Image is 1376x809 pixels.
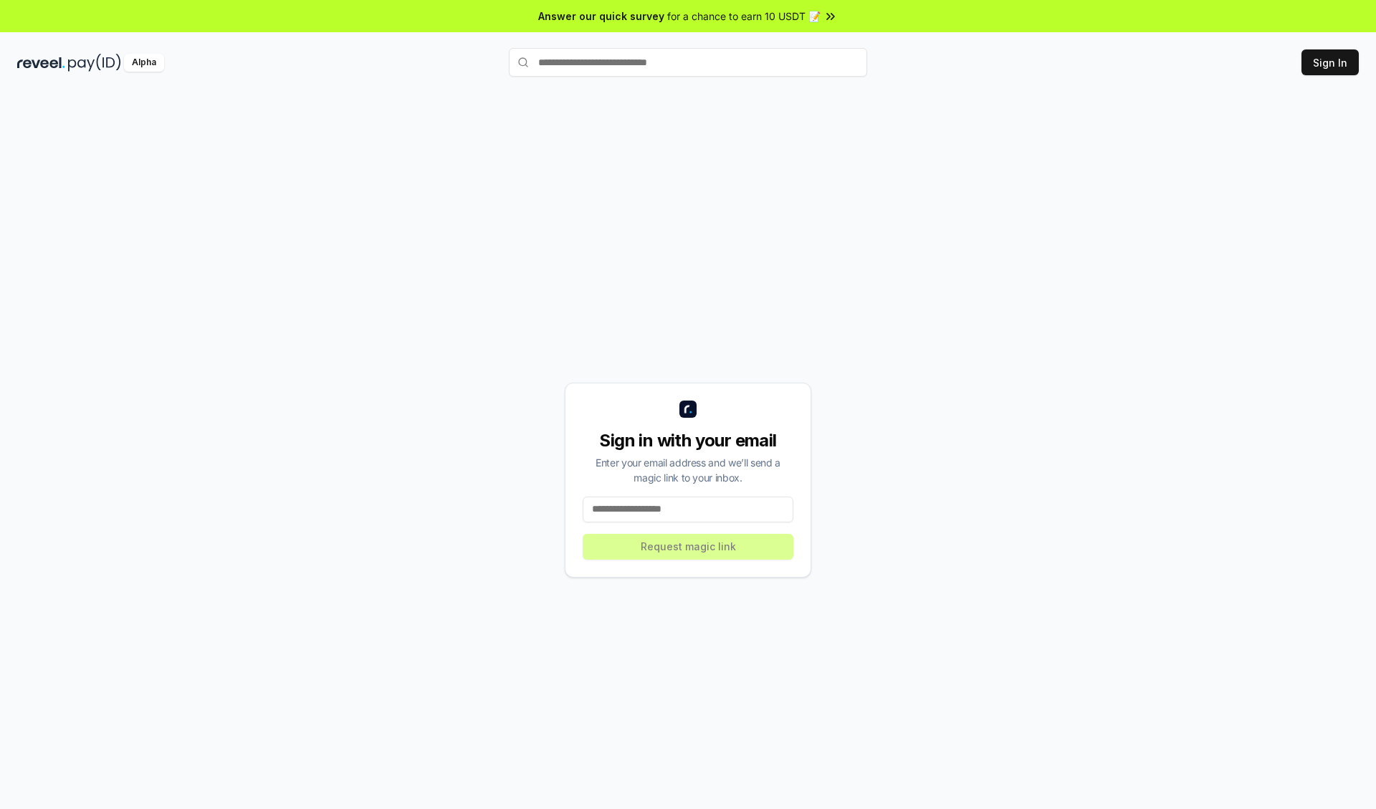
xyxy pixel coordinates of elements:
div: Alpha [124,54,164,72]
span: Answer our quick survey [538,9,664,24]
span: for a chance to earn 10 USDT 📝 [667,9,821,24]
div: Enter your email address and we’ll send a magic link to your inbox. [583,455,793,485]
div: Sign in with your email [583,429,793,452]
img: reveel_dark [17,54,65,72]
img: logo_small [679,401,697,418]
button: Sign In [1301,49,1359,75]
img: pay_id [68,54,121,72]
